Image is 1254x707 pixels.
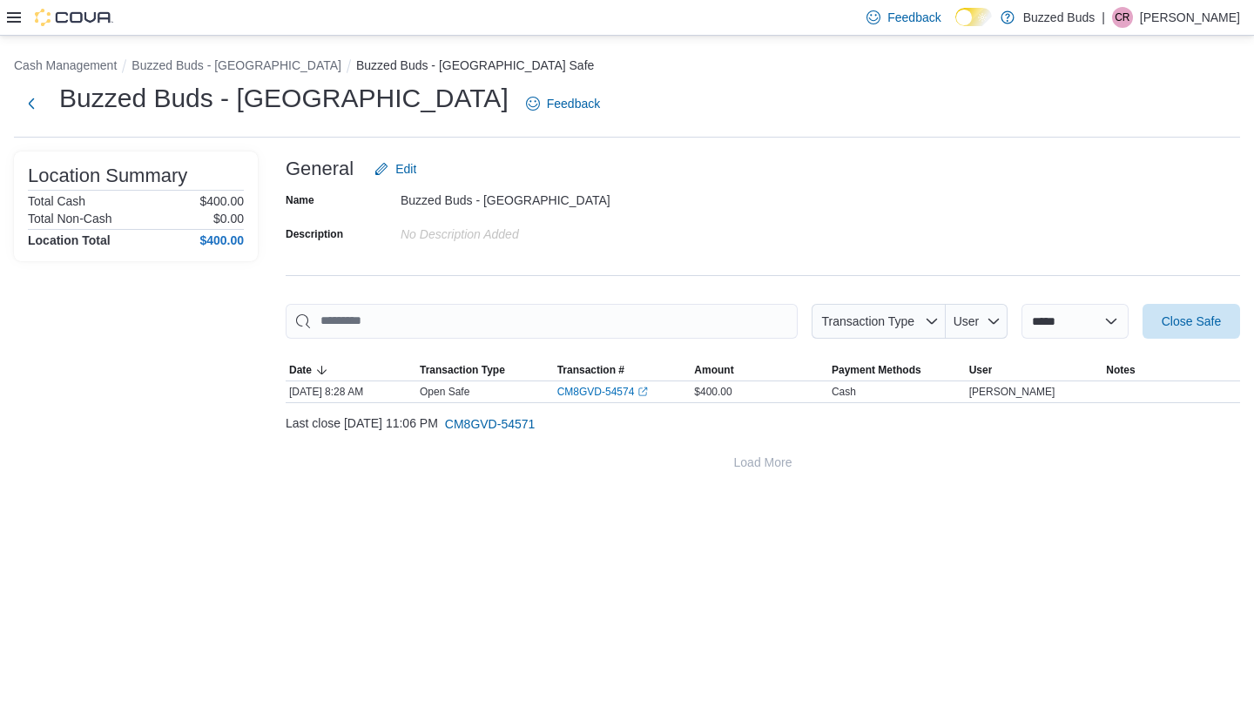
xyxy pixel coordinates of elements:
[691,360,828,380] button: Amount
[416,360,554,380] button: Transaction Type
[286,304,798,339] input: This is a search bar. As you type, the results lower in the page will automatically filter.
[637,387,648,397] svg: External link
[131,58,341,72] button: Buzzed Buds - [GEOGRAPHIC_DATA]
[557,385,649,399] a: CM8GVD-54574External link
[1115,7,1129,28] span: CR
[946,304,1008,339] button: User
[14,86,49,121] button: Next
[734,454,792,471] span: Load More
[35,9,113,26] img: Cova
[969,385,1055,399] span: [PERSON_NAME]
[694,363,733,377] span: Amount
[547,95,600,112] span: Feedback
[28,194,85,208] h6: Total Cash
[289,363,312,377] span: Date
[438,407,543,441] button: CM8GVD-54571
[199,233,244,247] h4: $400.00
[420,363,505,377] span: Transaction Type
[286,227,343,241] label: Description
[812,304,946,339] button: Transaction Type
[1143,304,1240,339] button: Close Safe
[1023,7,1096,28] p: Buzzed Buds
[832,385,856,399] div: Cash
[1102,360,1240,380] button: Notes
[14,58,117,72] button: Cash Management
[1162,313,1221,330] span: Close Safe
[286,407,1240,441] div: Last close [DATE] 11:06 PM
[213,212,244,226] p: $0.00
[356,58,594,72] button: Buzzed Buds - [GEOGRAPHIC_DATA] Safe
[367,151,423,186] button: Edit
[554,360,691,380] button: Transaction #
[28,165,187,186] h3: Location Summary
[1112,7,1133,28] div: Catherine Rowe
[966,360,1103,380] button: User
[420,385,469,399] p: Open Safe
[14,57,1240,77] nav: An example of EuiBreadcrumbs
[286,381,416,402] div: [DATE] 8:28 AM
[286,445,1240,480] button: Load More
[955,8,992,26] input: Dark Mode
[59,81,509,116] h1: Buzzed Buds - [GEOGRAPHIC_DATA]
[1102,7,1105,28] p: |
[286,193,314,207] label: Name
[694,385,731,399] span: $400.00
[445,415,536,433] span: CM8GVD-54571
[199,194,244,208] p: $400.00
[821,314,914,328] span: Transaction Type
[954,314,980,328] span: User
[828,360,966,380] button: Payment Methods
[401,220,634,241] div: No Description added
[286,158,354,179] h3: General
[28,233,111,247] h4: Location Total
[401,186,634,207] div: Buzzed Buds - [GEOGRAPHIC_DATA]
[887,9,940,26] span: Feedback
[28,212,112,226] h6: Total Non-Cash
[519,86,607,121] a: Feedback
[832,363,921,377] span: Payment Methods
[286,360,416,380] button: Date
[1140,7,1240,28] p: [PERSON_NAME]
[1106,363,1135,377] span: Notes
[557,363,624,377] span: Transaction #
[395,160,416,178] span: Edit
[969,363,993,377] span: User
